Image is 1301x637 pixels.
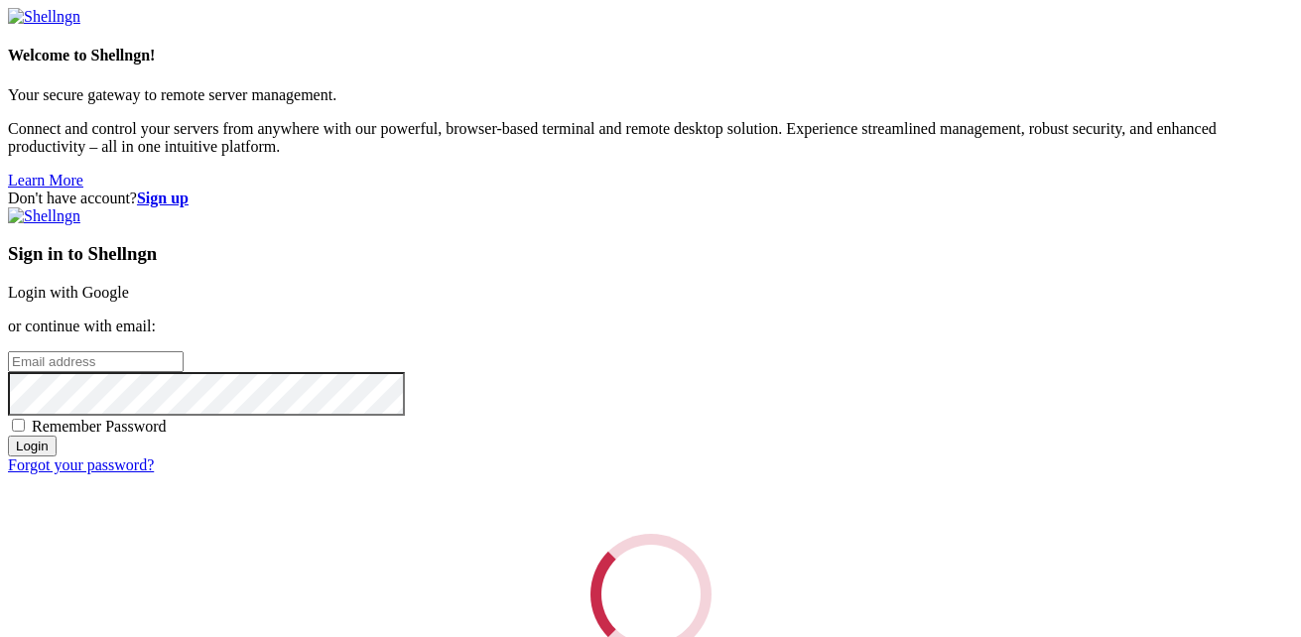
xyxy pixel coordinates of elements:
[12,419,25,432] input: Remember Password
[8,351,184,372] input: Email address
[8,436,57,456] input: Login
[8,120,1293,156] p: Connect and control your servers from anywhere with our powerful, browser-based terminal and remo...
[8,8,80,26] img: Shellngn
[8,207,80,225] img: Shellngn
[8,318,1293,335] p: or continue with email:
[8,243,1293,265] h3: Sign in to Shellngn
[137,190,189,206] a: Sign up
[32,418,167,435] span: Remember Password
[8,172,83,189] a: Learn More
[8,47,1293,64] h4: Welcome to Shellngn!
[8,86,1293,104] p: Your secure gateway to remote server management.
[8,190,1293,207] div: Don't have account?
[8,284,129,301] a: Login with Google
[8,456,154,473] a: Forgot your password?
